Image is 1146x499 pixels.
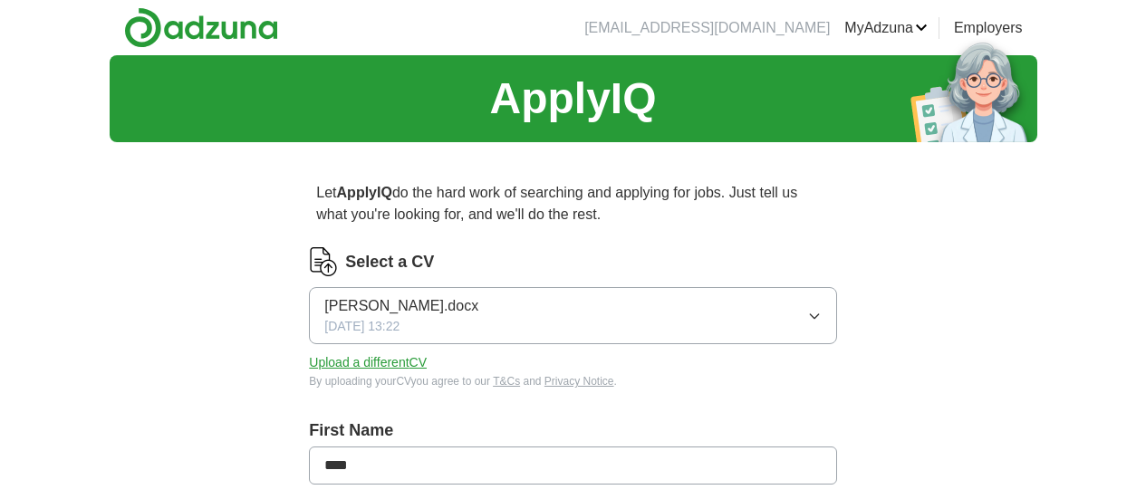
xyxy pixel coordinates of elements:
span: [PERSON_NAME].docx [324,295,478,317]
div: By uploading your CV you agree to our and . [309,373,836,389]
a: Privacy Notice [544,375,614,388]
strong: ApplyIQ [337,185,392,200]
p: Let do the hard work of searching and applying for jobs. Just tell us what you're looking for, an... [309,175,836,233]
h1: ApplyIQ [489,66,656,131]
a: MyAdzuna [844,17,928,39]
img: Adzuna logo [124,7,278,48]
button: Upload a differentCV [309,353,427,372]
label: First Name [309,418,836,443]
li: [EMAIL_ADDRESS][DOMAIN_NAME] [584,17,830,39]
a: Employers [954,17,1023,39]
button: [PERSON_NAME].docx[DATE] 13:22 [309,287,836,344]
span: [DATE] 13:22 [324,317,400,336]
a: T&Cs [493,375,520,388]
label: Select a CV [345,250,434,274]
img: CV Icon [309,247,338,276]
